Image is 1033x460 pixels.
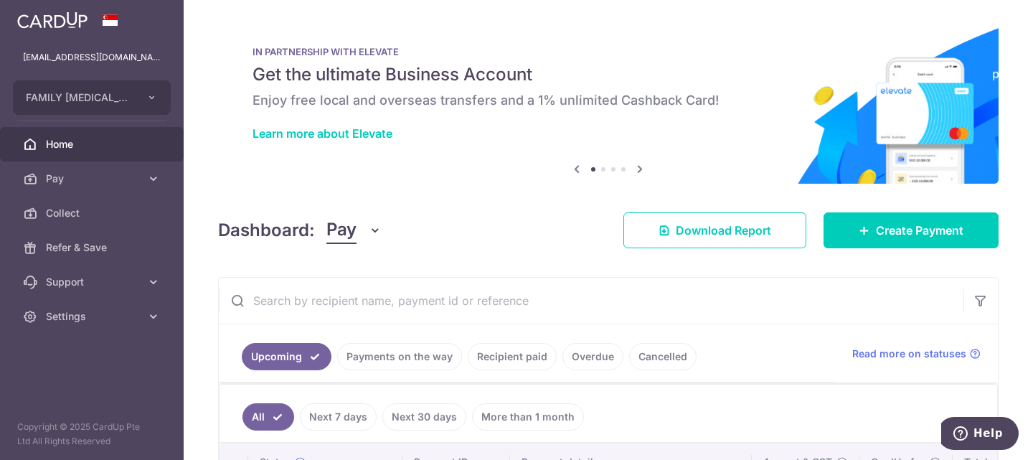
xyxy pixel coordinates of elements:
p: [EMAIL_ADDRESS][DOMAIN_NAME] [23,50,161,65]
a: Download Report [623,212,806,248]
a: More than 1 month [472,403,584,431]
a: Create Payment [824,212,999,248]
a: Overdue [562,343,623,370]
span: Support [46,275,141,289]
a: Next 30 days [382,403,466,431]
iframe: Opens a widget where you can find more information [941,417,1019,453]
span: Download Report [676,222,771,239]
span: Refer & Save [46,240,141,255]
a: Cancelled [629,343,697,370]
span: Settings [46,309,141,324]
input: Search by recipient name, payment id or reference [219,278,963,324]
span: Pay [326,217,357,244]
a: All [242,403,294,431]
h5: Get the ultimate Business Account [253,63,964,86]
span: Pay [46,172,141,186]
span: Read more on statuses [852,347,966,361]
span: Create Payment [876,222,963,239]
a: Next 7 days [300,403,377,431]
span: FAMILY [MEDICAL_DATA] CENTRE PTE. LTD. [26,90,132,105]
h6: Enjoy free local and overseas transfers and a 1% unlimited Cashback Card! [253,92,964,109]
h4: Dashboard: [218,217,315,243]
span: Home [46,137,141,151]
a: Read more on statuses [852,347,981,361]
button: FAMILY [MEDICAL_DATA] CENTRE PTE. LTD. [13,80,171,115]
img: Renovation banner [218,23,999,184]
a: Learn more about Elevate [253,126,392,141]
p: IN PARTNERSHIP WITH ELEVATE [253,46,964,57]
span: Collect [46,206,141,220]
a: Recipient paid [468,343,557,370]
button: Pay [326,217,382,244]
img: CardUp [17,11,88,29]
a: Upcoming [242,343,331,370]
a: Payments on the way [337,343,462,370]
